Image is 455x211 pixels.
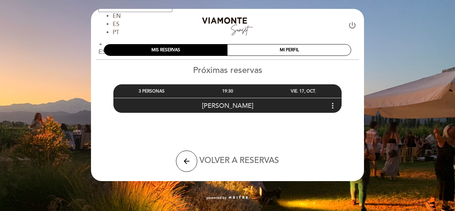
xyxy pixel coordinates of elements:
i: more_vert [328,101,337,110]
h2: Próximas reservas [91,65,364,75]
span: ES [113,21,119,28]
img: MEITRE [228,196,248,200]
a: powered by [207,195,248,200]
div: MI PERFIL [227,44,351,56]
i: power_settings_new [348,21,357,30]
span: [PERSON_NAME] [202,102,253,110]
span: VOLVER A RESERVAS [199,155,279,165]
i: arrow_back [182,157,191,165]
span: EN [113,12,121,20]
span: PT [113,29,119,36]
div: 19:30 [189,85,265,98]
div: MIS RESERVAS [104,44,227,56]
a: Bodega [PERSON_NAME] Sunset [183,17,272,36]
div: VIE. 17, OCT. [266,85,341,98]
div: 3 PERSONAS [114,85,189,98]
span: powered by [207,195,226,200]
button: power_settings_new [348,21,357,32]
button: arrow_back [176,151,197,172]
